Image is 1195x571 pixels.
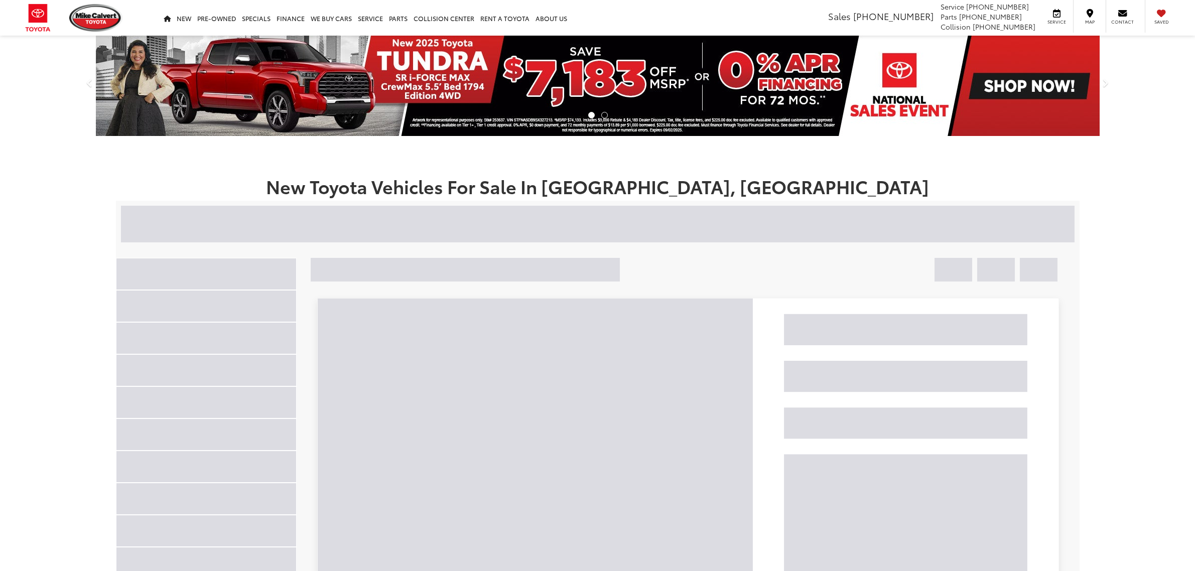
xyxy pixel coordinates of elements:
span: [PHONE_NUMBER] [966,2,1029,12]
span: Collision [941,22,971,32]
span: [PHONE_NUMBER] [973,22,1035,32]
span: Sales [828,10,851,23]
span: [PHONE_NUMBER] [853,10,934,23]
span: Service [1045,19,1068,25]
img: Mike Calvert Toyota [69,4,122,32]
span: Parts [941,12,957,22]
span: Contact [1111,19,1134,25]
img: New 2025 Toyota Tundra [96,36,1100,136]
span: Service [941,2,964,12]
span: Map [1079,19,1101,25]
span: Saved [1150,19,1172,25]
span: [PHONE_NUMBER] [959,12,1022,22]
